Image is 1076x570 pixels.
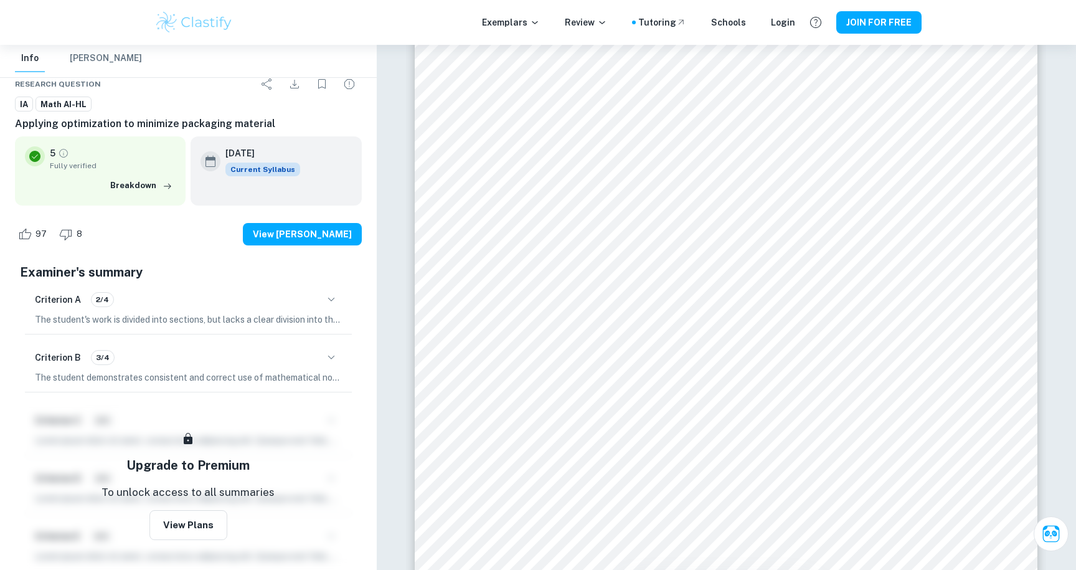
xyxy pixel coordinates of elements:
[36,98,91,111] span: Math AI-HL
[50,160,176,171] span: Fully verified
[225,146,290,160] h6: [DATE]
[101,485,275,501] p: To unlock access to all summaries
[50,146,55,160] p: 5
[282,72,307,97] div: Download
[92,294,113,305] span: 2/4
[225,163,300,176] div: This exemplar is based on the current syllabus. Feel free to refer to it for inspiration/ideas wh...
[58,148,69,159] a: Grade fully verified
[35,371,342,384] p: The student demonstrates consistent and correct use of mathematical notation, symbols, and termin...
[309,72,334,97] div: Bookmark
[70,45,142,72] button: [PERSON_NAME]
[70,228,89,240] span: 8
[35,351,81,364] h6: Criterion B
[15,224,54,244] div: Like
[15,97,33,112] a: IA
[15,45,45,72] button: Info
[337,72,362,97] div: Report issue
[107,176,176,195] button: Breakdown
[35,97,92,112] a: Math AI-HL
[16,98,32,111] span: IA
[149,510,227,540] button: View Plans
[92,352,114,363] span: 3/4
[126,456,250,475] h5: Upgrade to Premium
[482,16,540,29] p: Exemplars
[225,163,300,176] span: Current Syllabus
[771,16,795,29] a: Login
[154,10,234,35] img: Clastify logo
[711,16,746,29] a: Schools
[836,11,922,34] button: JOIN FOR FREE
[1034,516,1069,551] button: Ask Clai
[29,228,54,240] span: 97
[255,72,280,97] div: Share
[565,16,607,29] p: Review
[805,12,826,33] button: Help and Feedback
[243,223,362,245] button: View [PERSON_NAME]
[15,116,362,131] h6: Applying optimization to minimize packaging material
[20,263,357,282] h5: Examiner's summary
[15,78,101,90] span: Research question
[638,16,686,29] a: Tutoring
[56,224,89,244] div: Dislike
[35,313,342,326] p: The student's work is divided into sections, but lacks a clear division into the three main secti...
[35,293,81,306] h6: Criterion A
